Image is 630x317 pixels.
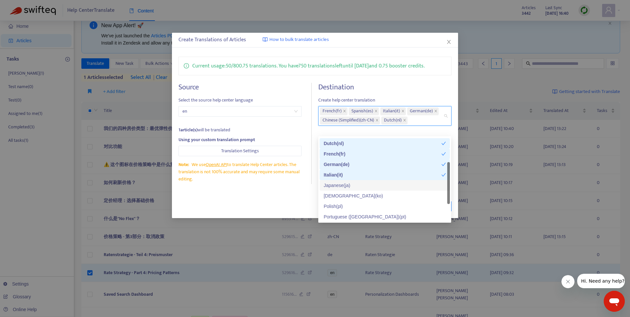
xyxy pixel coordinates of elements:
[178,36,451,44] div: Create Translations of Articles
[410,107,433,115] span: German ( de )
[221,147,259,155] span: Translation Settings
[383,107,400,115] span: Italian ( it )
[375,119,379,122] span: close
[318,83,451,92] h4: Destination
[445,38,452,46] button: Close
[446,39,451,45] span: close
[441,152,446,156] span: check
[269,36,329,44] span: How to bulk translate articles
[262,37,268,42] img: image-link
[577,274,625,288] iframe: Message from company
[206,161,227,168] a: OpenAI API
[324,136,379,143] span: Keep the source language
[324,192,446,199] div: [DEMOGRAPHIC_DATA] ( ko )
[182,106,298,116] span: en
[318,97,451,104] span: Create help center translation
[401,109,405,113] span: close
[441,141,446,146] span: check
[324,171,441,178] div: Italian ( it )
[192,62,425,70] p: Current usage: 50 / 800.75 translations . You have 750 translations left until [DATE] and 0.75 bo...
[441,162,446,167] span: check
[384,117,402,124] span: Dutch ( nl )
[324,182,446,189] div: Japanese ( ja )
[323,107,342,115] span: French ( fr )
[343,109,346,113] span: close
[178,161,189,168] span: Note:
[403,119,406,122] span: close
[178,161,302,183] div: We use to translate Help Center articles. The translation is not 100% accurate and may require so...
[561,275,575,288] iframe: Close message
[374,109,378,113] span: close
[178,136,302,143] div: Using your custom translation prompt
[324,213,446,220] div: Portuguese ([GEOGRAPHIC_DATA]) ( pt )
[441,173,446,177] span: check
[351,107,373,115] span: Spanish ( es )
[178,83,302,92] h4: Source
[324,150,441,158] div: French ( fr )
[324,203,446,210] div: Polish ( pl )
[604,291,625,312] iframe: Button to launch messaging window
[324,140,441,147] div: Dutch ( nl )
[178,97,302,104] span: Select the source help center language
[184,62,189,68] span: info-circle
[324,161,441,168] div: German ( de )
[178,146,302,156] button: Translation Settings
[178,126,302,134] div: will be translated
[178,126,198,134] strong: 1 article(s)
[323,117,374,124] span: Chinese (Simplified) ( zh-CN )
[262,36,329,44] a: How to bulk translate articles
[434,109,437,113] span: close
